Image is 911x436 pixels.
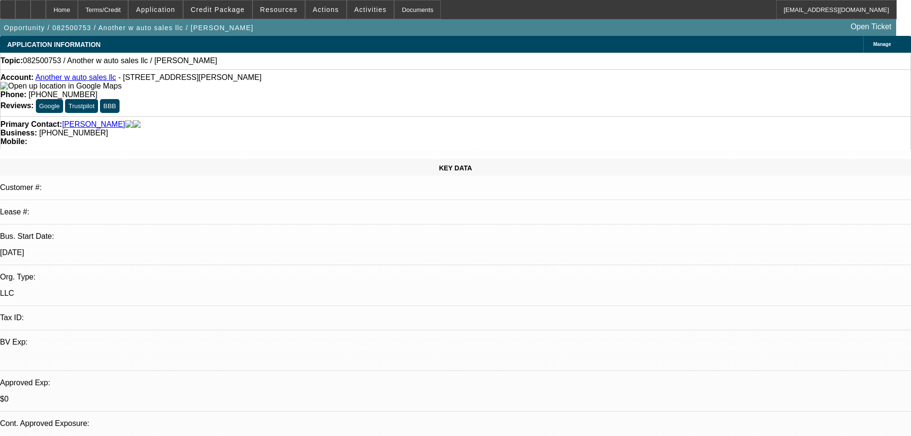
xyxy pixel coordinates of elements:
strong: Topic: [0,56,23,65]
a: View Google Maps [0,82,121,90]
span: [PHONE_NUMBER] [39,129,108,137]
a: Another w auto sales llc [35,73,116,81]
span: Application [136,6,175,13]
button: Application [129,0,182,19]
span: APPLICATION INFORMATION [7,41,100,48]
strong: Mobile: [0,137,27,145]
img: facebook-icon.png [125,120,133,129]
button: BBB [100,99,120,113]
span: 082500753 / Another w auto sales llc / [PERSON_NAME] [23,56,217,65]
a: Open Ticket [847,19,895,35]
span: Actions [313,6,339,13]
a: [PERSON_NAME] [62,120,125,129]
span: Opportunity / 082500753 / Another w auto sales llc / [PERSON_NAME] [4,24,253,32]
span: [PHONE_NUMBER] [29,90,98,99]
button: Google [36,99,63,113]
strong: Account: [0,73,33,81]
button: Actions [306,0,346,19]
span: Resources [260,6,297,13]
span: Credit Package [191,6,245,13]
strong: Business: [0,129,37,137]
strong: Primary Contact: [0,120,62,129]
img: Open up location in Google Maps [0,82,121,90]
button: Trustpilot [65,99,98,113]
strong: Reviews: [0,101,33,110]
span: - [STREET_ADDRESS][PERSON_NAME] [118,73,262,81]
img: linkedin-icon.png [133,120,141,129]
span: Activities [354,6,387,13]
strong: Phone: [0,90,26,99]
span: KEY DATA [439,164,472,172]
button: Credit Package [184,0,252,19]
button: Activities [347,0,394,19]
button: Resources [253,0,305,19]
span: Manage [873,42,891,47]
